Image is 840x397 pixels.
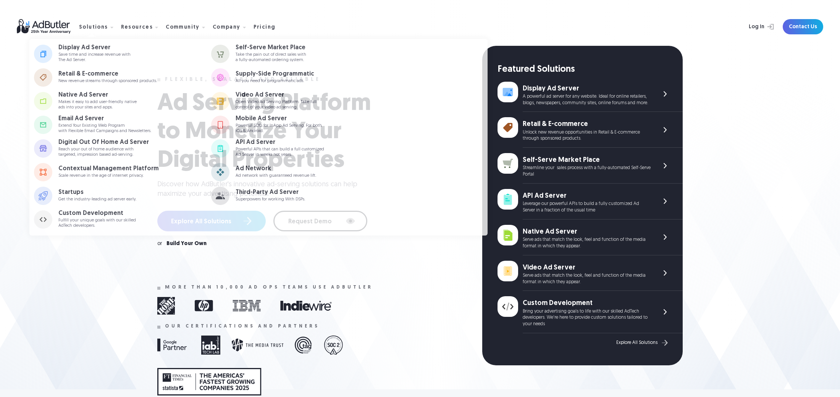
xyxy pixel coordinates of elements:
div: Retail & E-commerce [58,71,157,77]
a: Display Ad Server Save time and increase revenue withThe Ad Server. [34,42,210,65]
div: Featured Solutions [498,63,683,76]
a: API Ad Server Leverage our powerful APIs to build a fully customized Ad Server in a fraction of t... [498,184,683,219]
div: Third-Party Ad Server [236,189,305,195]
p: Open Video Ad Serving Platform. Take full control of your video ad serving. [236,100,317,110]
a: Contact Us [783,19,823,34]
div: Solutions [79,25,108,30]
p: Superpowers for working With DSPs. [236,197,305,202]
a: Video Ad Server Serve ads that match the look, feel and function of the media format in which the... [498,255,683,291]
a: Log In [729,19,778,34]
div: Community [166,25,200,30]
a: Retail & E-commerce Unlock new revenue opportunities in Retail & E-commerce through sponsored pro... [498,112,683,148]
a: Build Your Own [166,241,207,247]
div: or [157,241,162,247]
div: Supply-Side Programmatic [236,71,314,77]
p: Save time and increase revenue with The Ad Server. [58,52,131,62]
div: Self-Serve Market Place [523,155,651,165]
p: Take the pain out of direct sales with a fully-automated ordering system. [236,52,306,62]
a: Pricing [254,23,282,30]
div: Our certifications and partners [165,324,320,329]
div: Contextual Management Platform [58,166,159,172]
a: Video Ad Server Open Video Ad Serving Platform. Take fullcontrol of your video ad serving. [211,90,388,113]
p: Powerful APIs that can build a full customized Ad Server in weeks not years. [236,147,324,157]
a: Supply-Side Programmatic All you need for programmatic ads. [211,66,388,89]
a: Contextual Management Platform Scale revenue in the age of internet privacy. [34,161,210,184]
div: Streamline your sales process with a fully-automated Self-Serve Portal [523,165,651,178]
a: API Ad Server Powerful APIs that can build a full customizedAd Server in weeks not years. [211,137,388,160]
p: Fulfill your unique goals with our skilled AdTech developers. [58,218,136,228]
a: Ad Network Ad network with guaranteed revenue lift. [211,161,388,184]
a: Display Ad Server A powerful ad server for any website. Ideal for online retailers, blogs, newspa... [498,76,683,112]
div: API Ad Server [236,139,324,145]
div: Resources [121,25,153,30]
a: Native Ad Server Serve ads that match the look, feel and function of the media format in which th... [498,219,683,255]
div: Digital Out Of Home Ad Server [58,139,149,145]
a: Custom Development Fulfill your unique goals with our skilledAdTech developers. [34,208,210,231]
div: Mobile Ad Server [236,116,322,122]
a: Retail & E-commerce New revenue streams through sponsored products. [34,66,210,89]
div: Unlock new revenue opportunities in Retail & E-commerce through sponsored products. [523,129,651,142]
div: A powerful ad server for any website. Ideal for online retailers, blogs, newspapers, community si... [523,94,651,107]
p: Powerful SDKs for InApp Ad Serving. For both iOS & Android. [236,123,322,133]
p: Makes it easy to add user-friendly native ads into your sites and apps. [58,100,137,110]
div: Custom Development [58,210,136,216]
div: Native Ad Server [523,227,651,237]
p: Reach your out of home audience with targeted, impression based ad-serving. [58,147,149,157]
div: Native Ad Server [58,92,137,98]
div: Self-Serve Market Place [236,45,306,51]
p: Scale revenue in the age of internet privacy. [58,173,159,178]
div: Display Ad Server [58,45,131,51]
div: More than 10,000 ad ops teams use adbutler [165,285,373,290]
div: Company [213,25,241,30]
a: Self-Serve Market Place Streamline your sales process with a fully-automated Self-Serve Portal [498,148,683,184]
div: Serve ads that match the look, feel and function of the media format in which they appear. [523,237,651,250]
a: Digital Out Of Home Ad Server Reach your out of home audience withtargeted, impression based ad-s... [34,137,210,160]
p: Ad network with guaranteed revenue lift. [236,173,316,178]
div: Custom Development [523,299,651,308]
a: Native Ad Server Makes it easy to add user-friendly nativeads into your sites and apps. [34,90,210,113]
p: Get the industry-leading ad server early. [58,197,136,202]
p: All you need for programmatic ads. [236,79,314,84]
p: Extend Your Existing Web Program with Flexible Email Campaigns and Newsletters. [58,123,151,133]
div: Ad Network [236,166,316,172]
a: Custom Development Bring your advertising goals to life with our skilled AdTech developers. We're... [498,291,683,333]
a: Mobile Ad Server Powerful SDKs for InApp Ad Serving. For bothiOS & Android. [211,113,388,136]
a: Explore All Solutions [616,338,670,348]
a: Email Ad Server Extend Your Existing Web Programwith Flexible Email Campaigns and Newsletters. [34,113,210,136]
div: Video Ad Server [236,92,317,98]
a: Third-Party Ad Server Superpowers for working With DSPs. [211,184,388,207]
div: Startups [58,189,136,195]
div: Bring your advertising goals to life with our skilled AdTech developers. We're here to provide cu... [523,308,651,328]
div: Pricing [254,25,276,30]
div: API Ad Server [523,191,651,201]
div: Leverage our powerful APIs to build a fully customized Ad Server in a fraction of the usual time [523,201,651,214]
div: Video Ad Server [523,263,651,273]
div: Explore All Solutions [616,340,657,345]
a: Startups Get the industry-leading ad server early. [34,184,210,207]
p: New revenue streams through sponsored products. [58,79,157,84]
div: Display Ad Server [523,84,651,94]
div: Serve ads that match the look, feel and function of the media format in which they appear. [523,273,651,286]
div: Email Ad Server [58,116,151,122]
a: Self-Serve Market Place Take the pain out of direct sales witha fully-automated ordering system. [211,42,388,65]
div: Retail & E-commerce [523,119,651,129]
